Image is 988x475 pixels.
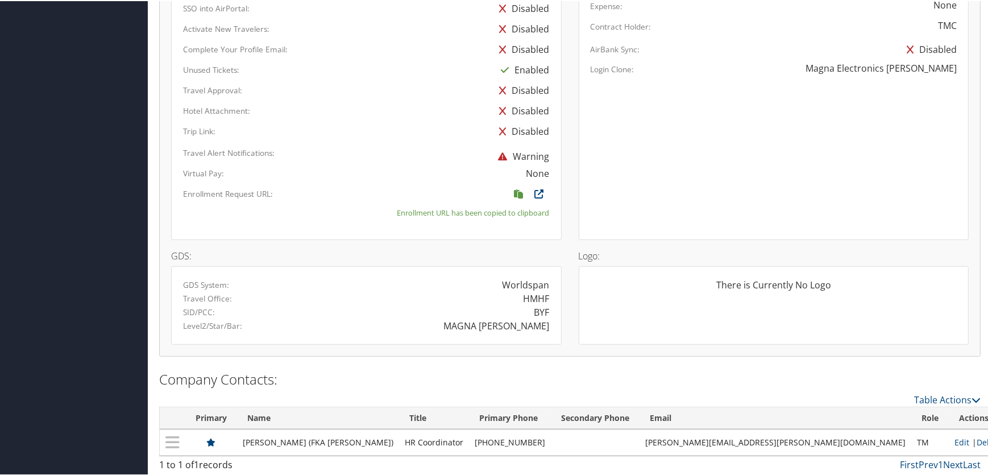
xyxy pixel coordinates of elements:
[591,63,634,74] label: Login Clone:
[551,406,640,428] th: Secondary Phone
[183,2,250,13] label: SSO into AirPortal:
[183,43,288,54] label: Complete Your Profile Email:
[591,20,651,31] label: Contract Holder:
[493,149,550,162] span: Warning
[171,250,562,259] h4: GDS:
[494,120,550,141] div: Disabled
[183,278,229,290] label: GDS System:
[469,406,551,428] th: Primary Phone
[183,84,242,95] label: Travel Approval:
[183,167,224,178] label: Virtual Pay:
[640,428,911,455] td: [PERSON_NAME][EMAIL_ADDRESS][PERSON_NAME][DOMAIN_NAME]
[524,291,550,304] div: HMHF
[963,457,981,470] a: Last
[938,457,943,470] a: 1
[494,18,550,38] div: Disabled
[183,63,239,75] label: Unused Tickets:
[183,125,215,136] label: Trip Link:
[911,406,949,428] th: Role
[185,406,237,428] th: Primary
[237,428,399,455] td: [PERSON_NAME] (FKA [PERSON_NAME])
[579,250,969,259] h4: Logo:
[469,428,551,455] td: [PHONE_NUMBER]
[194,457,199,470] span: 1
[526,166,550,179] div: None
[183,146,275,158] label: Travel Alert Notifications:
[494,79,550,100] div: Disabled
[159,369,981,388] h2: Company Contacts:
[183,305,215,317] label: SID/PCC:
[397,206,550,217] small: Enrollment URL has been copied to clipboard
[919,457,938,470] a: Prev
[911,428,949,455] td: TM
[954,436,969,447] a: Edit
[494,38,550,59] div: Disabled
[399,428,469,455] td: HR Coordinator
[591,277,957,300] div: There is Currently No Logo
[914,393,981,405] a: Table Actions
[399,406,469,428] th: Title
[237,406,399,428] th: Name
[943,457,963,470] a: Next
[183,104,250,115] label: Hotel Attachment:
[640,406,911,428] th: Email
[183,187,273,199] label: Enrollment Request URL:
[591,43,640,54] label: AirBank Sync:
[183,292,232,303] label: Travel Office:
[900,457,919,470] a: First
[183,22,269,34] label: Activate New Travelers:
[494,100,550,120] div: Disabled
[901,38,957,59] div: Disabled
[806,60,957,74] div: Magna Electronics [PERSON_NAME]
[534,304,550,318] div: BYF
[938,18,957,31] div: TMC
[444,318,550,332] div: MAGNA [PERSON_NAME]
[503,277,550,291] div: Worldspan
[496,59,550,79] div: Enabled
[183,319,242,331] label: Level2/Star/Bar:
